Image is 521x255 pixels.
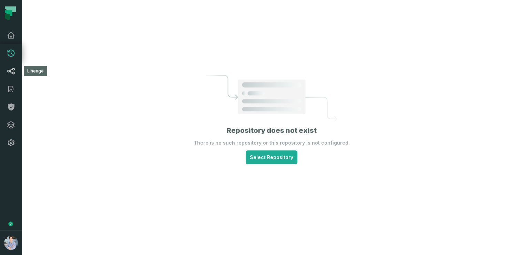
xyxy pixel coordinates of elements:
[227,126,317,135] h1: Repository does not exist
[8,221,14,227] div: Tooltip anchor
[194,139,350,146] p: There is no such repository or this repository is not configured.
[4,236,18,250] img: avatar of Alon Nafta
[24,66,47,76] div: Lineage
[246,150,297,164] button: Select Repository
